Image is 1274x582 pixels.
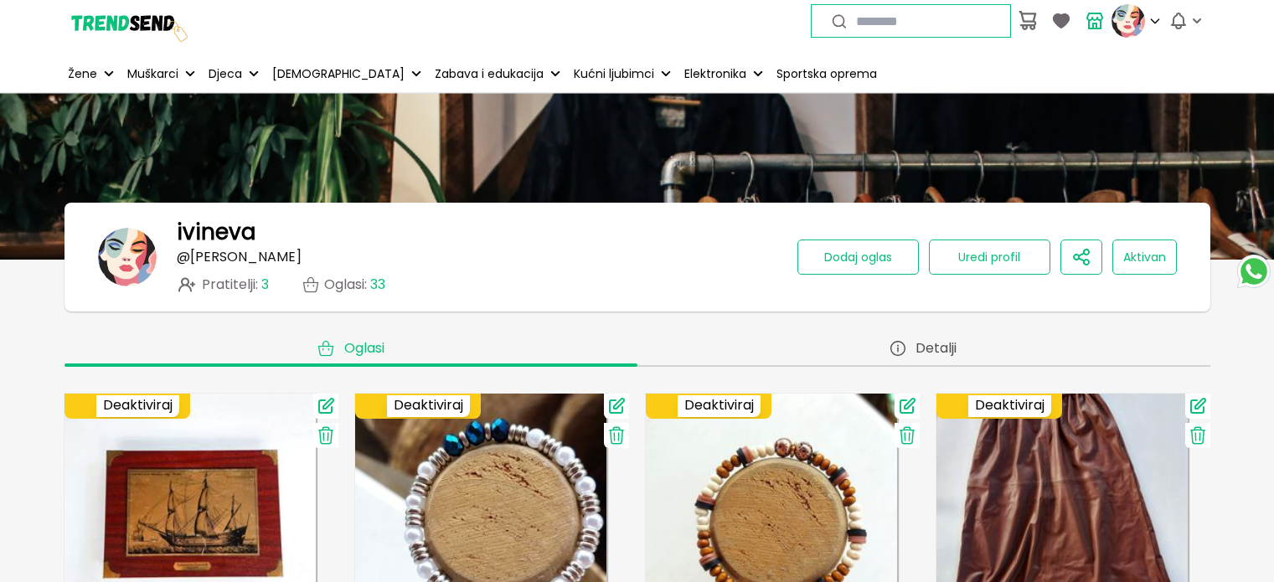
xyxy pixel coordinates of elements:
[570,55,674,92] button: Kućni ljubimci
[797,239,919,275] button: Dodaj oglas
[574,65,654,83] p: Kućni ljubimci
[916,340,957,357] span: Detalji
[1112,4,1145,38] img: profile picture
[431,55,564,92] button: Zabava i edukacija
[177,250,302,265] p: @ [PERSON_NAME]
[177,219,255,245] h1: ivineva
[272,65,405,83] p: [DEMOGRAPHIC_DATA]
[261,275,269,294] span: 3
[127,65,178,83] p: Muškarci
[929,239,1050,275] button: Uredi profil
[64,55,117,92] button: Žene
[205,55,262,92] button: Djeca
[370,275,385,294] span: 33
[344,340,384,357] span: Oglasi
[684,65,746,83] p: Elektronika
[773,55,880,92] a: Sportska oprema
[269,55,425,92] button: [DEMOGRAPHIC_DATA]
[124,55,199,92] button: Muškarci
[98,228,157,286] img: banner
[681,55,766,92] button: Elektronika
[824,249,892,265] span: Dodaj oglas
[202,277,269,292] span: Pratitelji :
[324,277,385,292] p: Oglasi :
[435,65,544,83] p: Zabava i edukacija
[209,65,242,83] p: Djeca
[68,65,97,83] p: Žene
[1112,239,1177,275] button: Aktivan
